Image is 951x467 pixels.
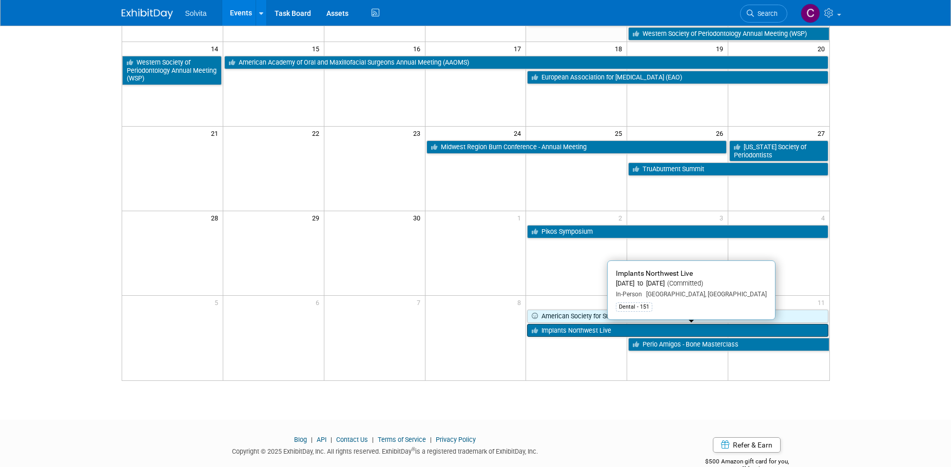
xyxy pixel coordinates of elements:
span: 22 [311,127,324,139]
div: [DATE] to [DATE] [616,279,767,288]
span: Implants Northwest Live [616,269,693,277]
div: Dental - 151 [616,302,652,312]
sup: ® [412,446,415,452]
span: [GEOGRAPHIC_DATA], [GEOGRAPHIC_DATA] [642,291,767,298]
a: Blog [294,436,307,443]
a: [US_STATE] Society of Periodontists [729,140,828,161]
span: Search [754,10,778,17]
span: | [308,436,315,443]
a: Implants Northwest Live [527,324,828,337]
span: 8 [516,296,526,309]
span: Solvita [185,9,207,17]
span: 29 [311,211,324,224]
span: 27 [817,127,829,139]
span: 1 [516,211,526,224]
a: Western Society of Periodontology Annual Meeting (WSP) [122,56,222,85]
span: 21 [210,127,223,139]
a: Contact Us [336,436,368,443]
span: 18 [614,42,627,55]
span: 6 [315,296,324,309]
span: (Committed) [665,279,703,287]
span: | [328,436,335,443]
a: Search [740,5,787,23]
span: 14 [210,42,223,55]
span: 15 [311,42,324,55]
span: 5 [214,296,223,309]
span: 30 [412,211,425,224]
img: Cindy Miller [801,4,820,23]
span: 25 [614,127,627,139]
a: Refer & Earn [713,437,781,453]
a: API [317,436,326,443]
span: 23 [412,127,425,139]
span: 11 [817,296,829,309]
a: American Academy of Oral and Maxillofacial Surgeons Annual Meeting (AAOMS) [224,56,828,69]
span: 19 [715,42,728,55]
a: American Society for Surgery of the Hand (ASSH) [527,310,828,323]
span: 20 [817,42,829,55]
span: In-Person [616,291,642,298]
span: 28 [210,211,223,224]
img: ExhibitDay [122,9,173,19]
span: 2 [617,211,627,224]
a: Midwest Region Burn Conference - Annual Meeting [426,140,727,154]
a: Western Society of Periodontology Annual Meeting (WSP) [628,27,829,40]
a: Terms of Service [378,436,426,443]
span: 17 [513,42,526,55]
a: European Association for [MEDICAL_DATA] (EAO) [527,71,828,84]
span: 7 [416,296,425,309]
a: Perio Amigos - Bone Masterclass [628,338,829,351]
span: | [370,436,376,443]
span: | [428,436,434,443]
div: Copyright © 2025 ExhibitDay, Inc. All rights reserved. ExhibitDay is a registered trademark of Ex... [122,444,649,456]
span: 16 [412,42,425,55]
a: TruAbutment Summit [628,163,828,176]
a: Pikos Symposium [527,225,828,238]
span: 26 [715,127,728,139]
a: Privacy Policy [436,436,476,443]
span: 4 [820,211,829,224]
span: 24 [513,127,526,139]
span: 3 [719,211,728,224]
